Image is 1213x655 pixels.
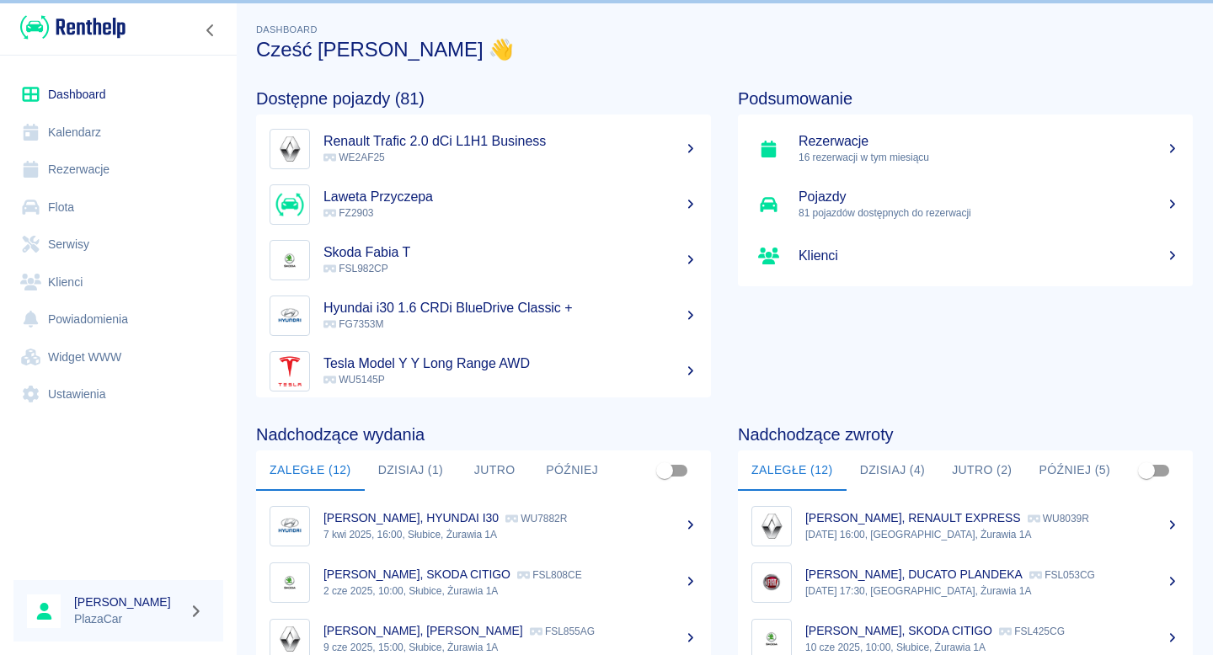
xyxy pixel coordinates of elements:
h5: Laweta Przyczepa [323,189,697,205]
h4: Podsumowanie [738,88,1193,109]
img: Image [274,567,306,599]
img: Image [274,623,306,655]
p: PlazaCar [74,610,182,628]
p: [PERSON_NAME], SKODA CITIGO [805,624,992,637]
p: [DATE] 16:00, [GEOGRAPHIC_DATA], Żurawia 1A [805,527,1179,542]
span: WU5145P [323,374,385,386]
a: Rezerwacje16 rezerwacji w tym miesiącu [738,121,1193,177]
a: ImageRenault Trafic 2.0 dCi L1H1 Business WE2AF25 [256,121,711,177]
p: [PERSON_NAME], DUCATO PLANDEKA [805,567,1023,581]
p: FSL808CE [517,569,582,581]
p: 16 rezerwacji w tym miesiącu [799,150,1179,165]
h5: Hyundai i30 1.6 CRDi BlueDrive Classic + [323,300,697,317]
a: ImageHyundai i30 1.6 CRDi BlueDrive Classic + FG7353M [256,288,711,343]
a: Image[PERSON_NAME], DUCATO PLANDEKA FSL053CG[DATE] 17:30, [GEOGRAPHIC_DATA], Żurawia 1A [738,554,1193,610]
a: Ustawienia [13,375,223,413]
span: Dashboard [256,24,318,35]
a: Klienci [13,264,223,301]
img: Image [756,623,788,655]
a: Image[PERSON_NAME], HYUNDAI I30 WU7882R7 kwi 2025, 16:00, Słubice, Żurawia 1A [256,498,711,554]
span: Pokaż przypisane tylko do mnie [1130,455,1162,487]
h5: Tesla Model Y Y Long Range AWD [323,355,697,372]
a: ImageLaweta Przyczepa FZ2903 [256,177,711,232]
a: Flota [13,189,223,226]
a: Renthelp logo [13,13,126,41]
h3: Cześć [PERSON_NAME] 👋 [256,38,1193,61]
button: Dzisiaj (1) [365,450,457,491]
img: Image [274,355,306,387]
button: Zaległe (12) [738,450,847,491]
a: Image[PERSON_NAME], RENAULT EXPRESS WU8039R[DATE] 16:00, [GEOGRAPHIC_DATA], Żurawia 1A [738,498,1193,554]
button: Później (5) [1025,450,1124,491]
p: FSL855AG [530,626,595,637]
button: Zwiń nawigację [198,19,223,41]
img: Image [274,189,306,221]
span: FZ2903 [323,207,373,219]
p: FSL425CG [999,626,1065,637]
button: Jutro (2) [938,450,1025,491]
img: Renthelp logo [20,13,126,41]
p: FSL053CG [1029,569,1095,581]
h4: Nadchodzące zwroty [738,424,1193,445]
a: Serwisy [13,226,223,264]
button: Jutro [457,450,532,491]
a: Powiadomienia [13,301,223,338]
img: Image [756,510,788,542]
h5: Rezerwacje [799,133,1179,150]
a: Rezerwacje [13,151,223,189]
img: Image [274,133,306,165]
a: Widget WWW [13,338,223,376]
a: ImageTesla Model Y Y Long Range AWD WU5145P [256,343,711,399]
a: Dashboard [13,76,223,114]
button: Zaległe (12) [256,450,365,491]
p: [PERSON_NAME], [PERSON_NAME] [323,624,523,637]
a: Pojazdy81 pojazdów dostępnych do rezerwacji [738,177,1193,232]
a: Klienci [738,232,1193,280]
p: WU7882R [505,513,567,525]
p: 10 cze 2025, 10:00, Słubice, Żurawia 1A [805,640,1179,655]
p: 81 pojazdów dostępnych do rezerwacji [799,205,1179,221]
img: Image [274,244,306,276]
span: FG7353M [323,318,383,330]
p: [PERSON_NAME], HYUNDAI I30 [323,511,499,525]
p: 9 cze 2025, 15:00, Słubice, Żurawia 1A [323,640,697,655]
h5: Renault Trafic 2.0 dCi L1H1 Business [323,133,697,150]
h6: [PERSON_NAME] [74,594,182,610]
h4: Dostępne pojazdy (81) [256,88,711,109]
img: Image [274,300,306,332]
button: Dzisiaj (4) [847,450,939,491]
img: Image [756,567,788,599]
h5: Pojazdy [799,189,1179,205]
p: [PERSON_NAME], RENAULT EXPRESS [805,511,1021,525]
a: Image[PERSON_NAME], SKODA CITIGO FSL808CE2 cze 2025, 10:00, Słubice, Żurawia 1A [256,554,711,610]
h4: Nadchodzące wydania [256,424,711,445]
p: [PERSON_NAME], SKODA CITIGO [323,567,510,581]
span: Pokaż przypisane tylko do mnie [649,455,681,487]
p: WU8039R [1028,513,1089,525]
h5: Skoda Fabia T [323,244,697,261]
a: ImageSkoda Fabia T FSL982CP [256,232,711,288]
img: Image [274,510,306,542]
a: Kalendarz [13,114,223,152]
span: WE2AF25 [323,152,385,163]
p: 7 kwi 2025, 16:00, Słubice, Żurawia 1A [323,527,697,542]
button: Później [532,450,612,491]
p: 2 cze 2025, 10:00, Słubice, Żurawia 1A [323,583,697,599]
p: [DATE] 17:30, [GEOGRAPHIC_DATA], Żurawia 1A [805,583,1179,599]
h5: Klienci [799,248,1179,264]
span: FSL982CP [323,263,388,274]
